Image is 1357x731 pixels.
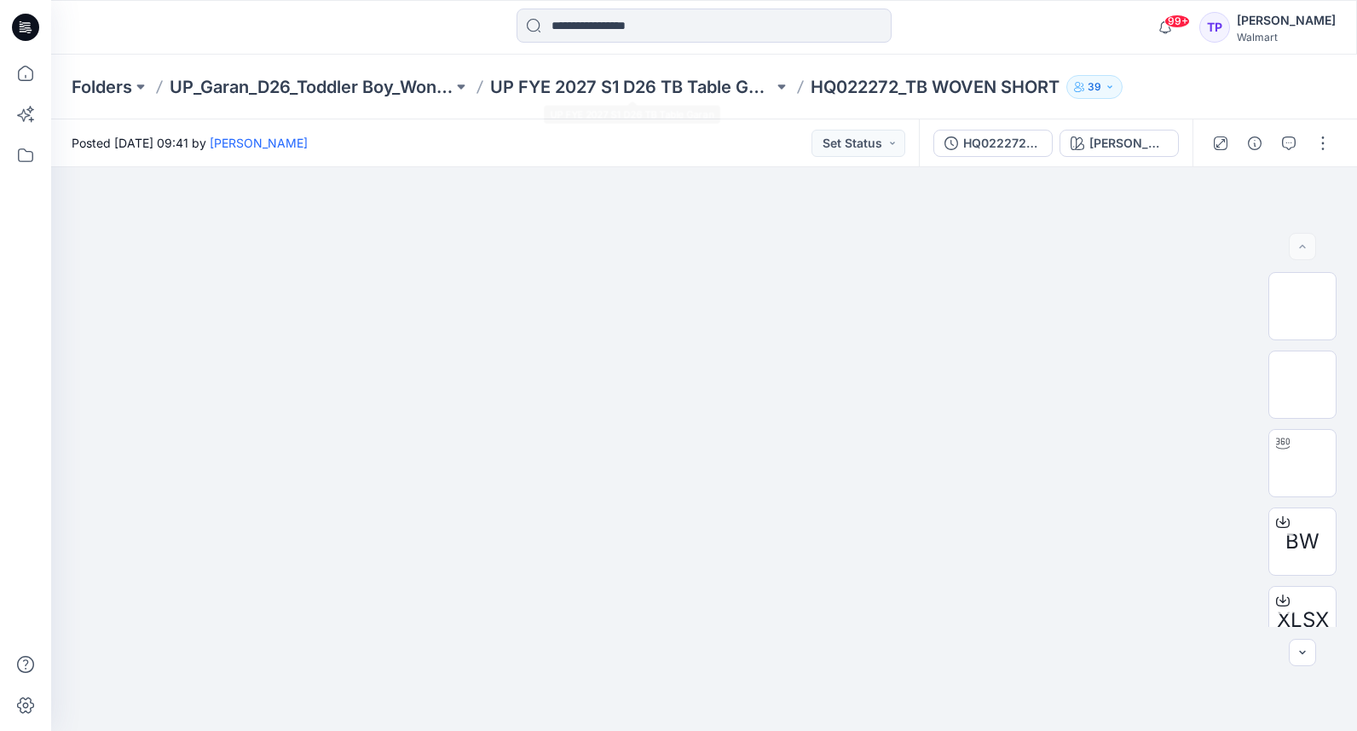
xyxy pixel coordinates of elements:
[1285,526,1319,557] span: BW
[170,75,453,99] a: UP_Garan_D26_Toddler Boy_Wonder_Nation
[72,134,308,152] span: Posted [DATE] 09:41 by
[963,134,1042,153] div: HQ022272_TB WOVEN SHORT
[1164,15,1190,28] span: 99+
[1066,75,1123,99] button: 39
[1088,78,1101,96] p: 39
[490,75,773,99] a: UP FYE 2027 S1 D26 TB Table Garan
[1277,605,1329,635] span: XLSX
[1237,10,1336,31] div: [PERSON_NAME]
[933,130,1053,157] button: HQ022272_TB WOVEN SHORT
[1237,31,1336,44] div: Walmart
[1199,12,1230,43] div: TP
[210,136,308,150] a: [PERSON_NAME]
[811,75,1060,99] p: HQ022272_TB WOVEN SHORT
[1241,130,1268,157] button: Details
[1089,134,1168,153] div: [PERSON_NAME]
[72,75,132,99] a: Folders
[1060,130,1179,157] button: [PERSON_NAME]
